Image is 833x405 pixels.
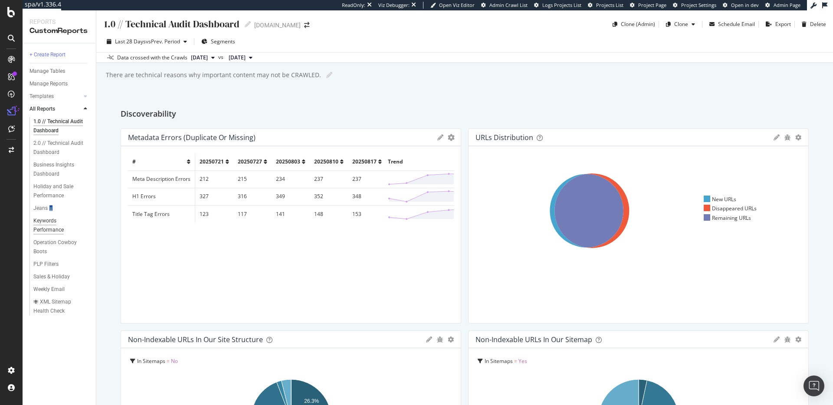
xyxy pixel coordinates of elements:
[378,2,410,9] div: Viz Debugger:
[33,285,90,294] a: Weekly Email
[117,54,187,62] div: Data crossed with the Crawls
[436,336,443,343] div: bug
[128,188,195,205] td: H1 Errors
[245,21,251,27] i: Edit report name
[272,170,310,188] td: 234
[229,54,246,62] span: 2025 Jul. 21st
[388,158,403,165] span: Trend
[33,139,84,157] div: 2.0 // Technical Audit Dashboard
[348,188,386,205] td: 348
[310,205,348,222] td: 148
[33,297,90,316] a: 🕷 XML Sitemap Health Check
[254,21,301,29] div: [DOMAIN_NAME]
[128,170,195,188] td: Meta Description Errors
[30,26,89,36] div: CustomReports
[238,158,262,165] span: 20250727
[30,50,66,59] div: + Create Report
[448,336,454,343] div: gear
[191,54,208,62] span: 2025 Aug. 17th
[33,117,84,135] div: 1.0 // Technical Audit Dashboard
[128,133,256,142] div: Metadata Errors (Duplicate or Missing)
[200,158,224,165] span: 20250721
[30,79,68,88] div: Manage Reports
[348,170,386,188] td: 237
[534,2,581,9] a: Logs Projects List
[485,357,513,365] span: In Sitemaps
[775,20,791,28] div: Export
[233,188,272,205] td: 316
[272,205,310,222] td: 141
[225,52,256,63] button: [DATE]
[476,133,533,142] div: URLs Distribution
[33,216,82,235] div: Keywords Performance
[195,170,234,188] td: 212
[803,376,824,396] div: Open Intercom Messenger
[137,357,165,365] span: In Sitemaps
[609,17,655,31] button: Clone (Admin)
[30,92,81,101] a: Templates
[276,158,300,165] span: 20250803
[588,2,623,9] a: Projects List
[731,2,759,8] span: Open in dev
[33,238,82,256] div: Operation Cowboy Boots
[542,2,581,8] span: Logs Projects List
[195,205,234,222] td: 123
[105,71,321,79] div: There are technical reasons why important content may not be CRAWLED.
[132,158,136,165] span: #
[774,2,800,8] span: Admin Page
[310,170,348,188] td: 237
[121,108,809,121] div: Discoverability
[30,67,65,76] div: Manage Tables
[439,2,475,8] span: Open Viz Editor
[33,238,90,256] a: Operation Cowboy Boots
[128,205,195,222] td: Title Tag Errors
[514,357,517,365] span: =
[662,17,699,31] button: Clone
[33,182,90,200] a: Holiday and Sale Performance
[33,182,84,200] div: Holiday and Sale Performance
[630,2,666,9] a: Project Page
[314,158,338,165] span: 20250810
[798,17,826,31] button: Delete
[304,22,309,28] div: arrow-right-arrow-left
[30,67,90,76] a: Manage Tables
[704,214,751,222] div: Remaining URLs
[430,2,475,9] a: Open Viz Editor
[784,336,791,343] div: bug
[33,139,90,157] a: 2.0 // Technical Audit Dashboard
[784,134,791,140] div: bug
[33,272,70,281] div: Sales & Holiday
[233,170,272,188] td: 215
[146,38,180,45] span: vs Prev. Period
[30,79,90,88] a: Manage Reports
[33,272,90,281] a: Sales & Holiday
[195,188,234,205] td: 327
[30,105,55,114] div: All Reports
[468,128,809,323] div: URLs DistributiongeargearNew URLsDisappeared URLsRemaining URLs
[310,188,348,205] td: 352
[476,335,592,344] div: Non-Indexable URLs in our sitemap
[33,285,65,294] div: Weekly Email
[33,297,84,316] div: 🕷 XML Sitemap Health Check
[128,335,263,344] div: Non-Indexable URLs in our Site Structure
[272,188,310,205] td: 349
[681,2,716,8] span: Project Settings
[218,53,225,61] span: vs
[762,17,791,31] button: Export
[795,336,801,343] div: gear
[198,35,239,49] button: Segments
[706,17,755,31] button: Schedule Email
[103,35,190,49] button: Last 28 DaysvsPrev. Period
[673,2,716,9] a: Project Settings
[30,92,54,101] div: Templates
[33,204,90,213] a: Jeans👖
[723,2,759,9] a: Open in dev
[211,38,235,45] span: Segments
[704,196,737,203] div: New URLs
[348,205,386,222] td: 153
[33,117,90,135] a: 1.0 // Technical Audit Dashboard
[489,2,528,8] span: Admin Crawl List
[33,160,83,179] div: Business Insights Dashboard
[103,17,239,31] div: 1.0 // Technical Audit Dashboard
[33,204,54,213] div: Jeans👖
